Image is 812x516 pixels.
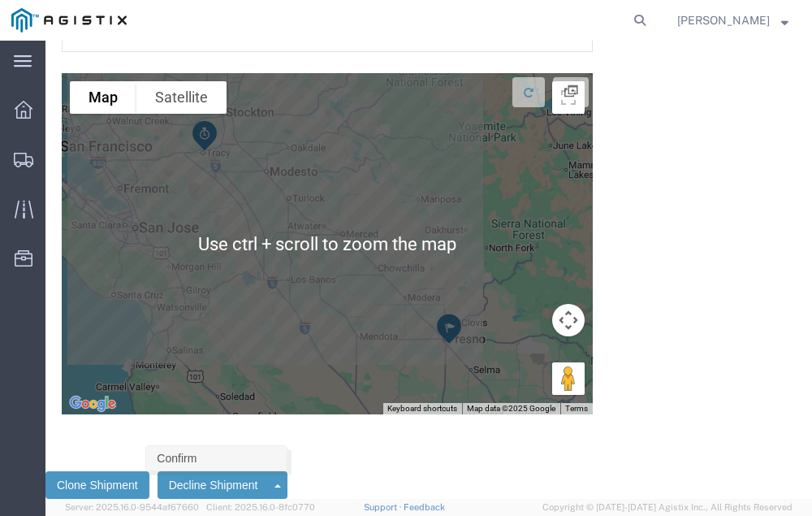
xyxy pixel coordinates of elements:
[206,502,315,512] span: Client: 2025.16.0-8fc0770
[364,502,404,512] a: Support
[404,502,445,512] a: Feedback
[65,502,199,512] span: Server: 2025.16.0-9544af67660
[676,11,789,30] button: [PERSON_NAME]
[45,41,812,499] iframe: FS Legacy Container
[11,8,127,33] img: logo
[677,11,770,29] span: Neil Coehlo
[542,501,793,514] span: Copyright © [DATE]-[DATE] Agistix Inc., All Rights Reserved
